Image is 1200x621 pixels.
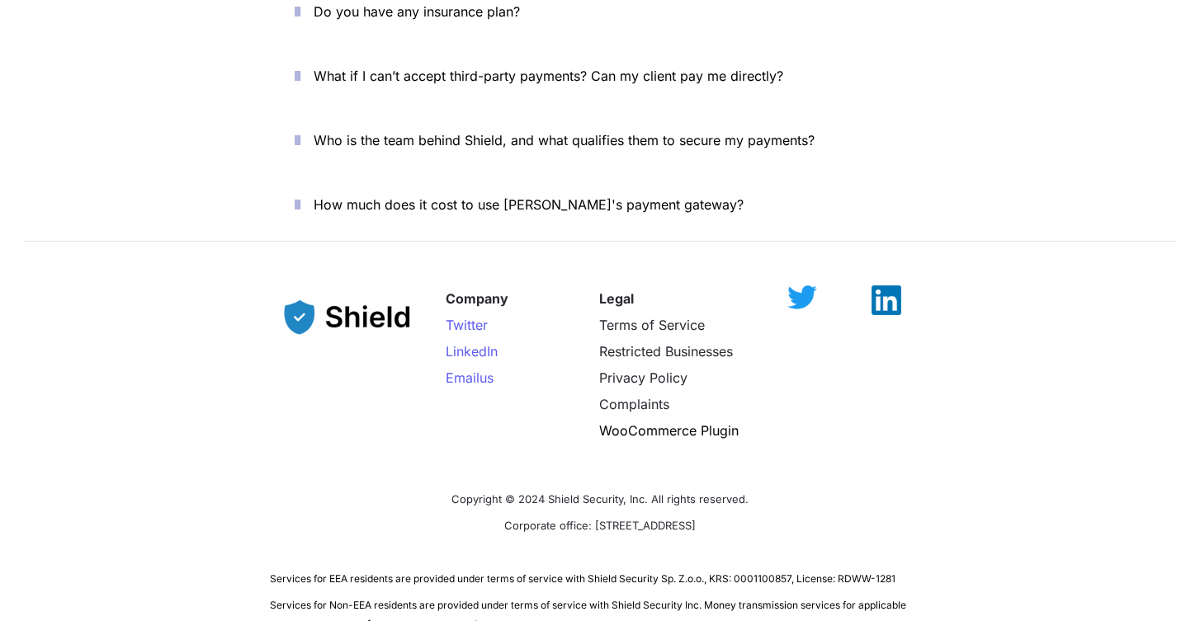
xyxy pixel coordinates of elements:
button: Who is the team behind Shield, and what qualifies them to secure my payments? [270,115,930,166]
a: Terms of Service [599,317,705,333]
span: Corporate office: [STREET_ADDRESS] [504,519,696,532]
span: Who is the team behind Shield, and what qualifies them to secure my payments? [314,132,815,148]
a: Privacy Policy [599,369,687,386]
a: Complaints [599,396,669,412]
a: WooCommerce Plugin [599,422,739,439]
span: us [480,369,494,386]
span: Services for EEA residents are provided under terms of service with Shield Security Sp. Z.o.o., K... [270,572,895,585]
a: Twitter [446,317,488,333]
strong: Company [446,290,508,307]
a: LinkedIn [446,343,498,360]
span: What if I can’t accept third-party payments? Can my client pay me directly? [314,68,783,84]
span: Copyright © 2024 Shield Security, Inc. All rights reserved. [451,492,749,506]
strong: Legal [599,290,634,307]
span: How much does it cost to use [PERSON_NAME]'s payment gateway? [314,196,744,213]
a: Restricted Businesses [599,343,733,360]
span: Do you have any insurance plan? [314,3,520,20]
span: Email [446,369,480,386]
button: How much does it cost to use [PERSON_NAME]'s payment gateway? [270,179,930,230]
a: Emailus [446,369,494,386]
button: What if I can’t accept third-party payments? Can my client pay me directly? [270,50,930,101]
